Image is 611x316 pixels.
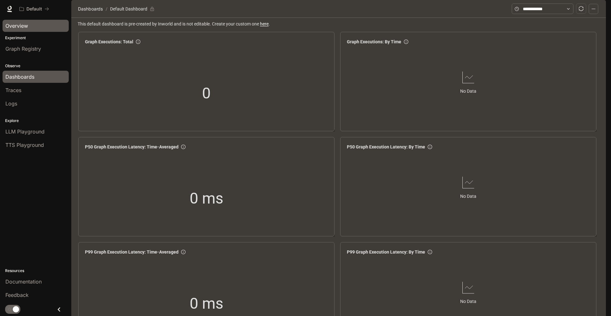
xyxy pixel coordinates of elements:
[428,250,432,254] span: info-circle
[76,5,104,13] button: Dashboards
[202,81,211,105] span: 0
[106,5,108,12] span: /
[109,3,149,15] article: Default Dashboard
[347,143,425,150] span: P50 Graph Execution Latency: By Time
[460,193,476,200] article: No Data
[85,38,133,45] span: Graph Executions: Total
[136,39,140,44] span: info-circle
[347,38,401,45] span: Graph Executions: By Time
[85,143,179,150] span: P50 Graph Execution Latency: Time-Averaged
[85,248,179,255] span: P99 Graph Execution Latency: Time-Averaged
[347,248,425,255] span: P99 Graph Execution Latency: By Time
[428,145,432,149] span: info-circle
[460,88,476,95] article: No Data
[78,5,103,13] span: Dashboards
[579,6,584,11] span: sync
[460,298,476,305] article: No Data
[26,6,42,12] p: Default
[181,250,186,254] span: info-circle
[17,3,52,15] button: All workspaces
[190,186,223,210] span: 0 ms
[78,20,601,27] span: This default dashboard is pre-created by Inworld and is not editable. Create your custom one .
[404,39,408,44] span: info-circle
[181,145,186,149] span: info-circle
[260,21,269,26] a: here
[190,291,223,315] span: 0 ms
